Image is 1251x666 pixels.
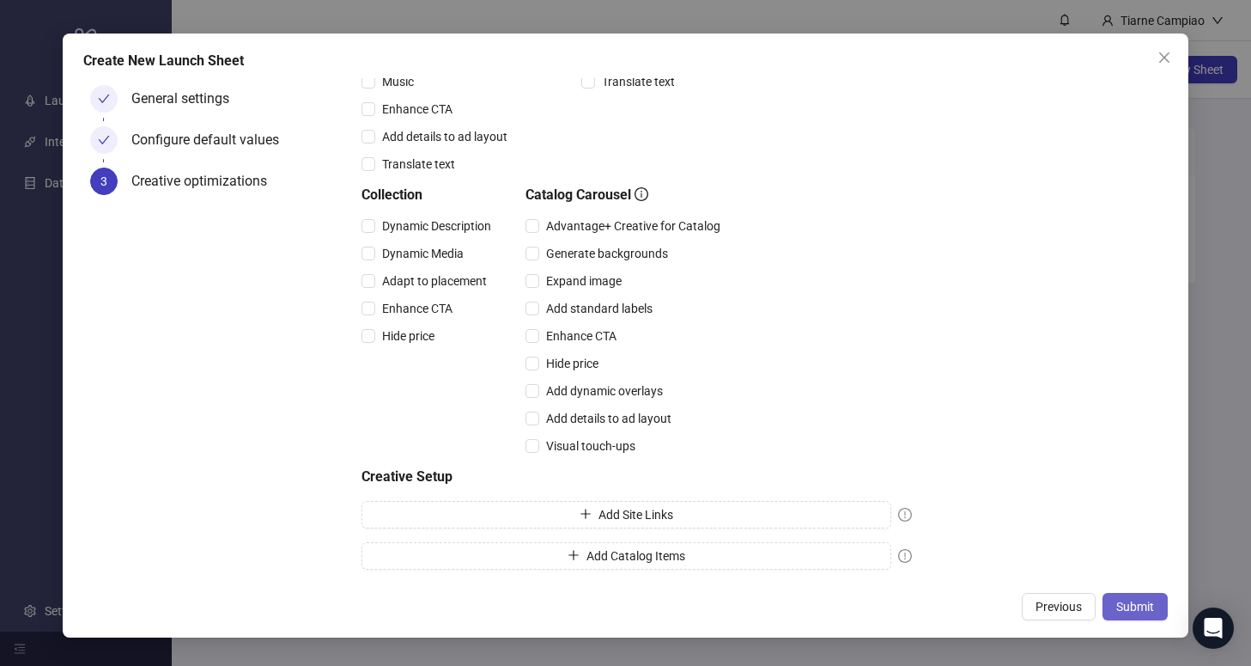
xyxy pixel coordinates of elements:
[361,501,891,529] button: Add Site Links
[131,85,243,113] div: General settings
[375,272,494,290] span: Adapt to placement
[375,327,441,345] span: Hide price
[568,549,580,561] span: plus
[539,409,678,428] span: Add details to ad layout
[1035,600,1082,614] span: Previous
[131,126,293,154] div: Configure default values
[100,174,107,188] span: 3
[1102,593,1168,620] button: Submit
[375,155,462,174] span: Translate text
[598,508,673,522] span: Add Site Links
[595,72,682,91] span: Translate text
[1151,44,1178,71] button: Close
[375,127,514,146] span: Add details to ad layout
[375,299,459,318] span: Enhance CTA
[586,549,685,563] span: Add Catalog Items
[1193,608,1234,649] div: Open Intercom Messenger
[525,185,727,205] h5: Catalog Carousel
[361,542,891,570] button: Add Catalog Items
[539,382,670,400] span: Add dynamic overlays
[539,354,605,373] span: Hide price
[375,72,421,91] span: Music
[1157,51,1171,64] span: close
[98,134,110,146] span: check
[539,327,623,345] span: Enhance CTA
[375,217,498,235] span: Dynamic Description
[539,437,642,455] span: Visual touch-ups
[580,508,592,520] span: plus
[361,185,498,205] h5: Collection
[539,272,629,290] span: Expand image
[361,467,912,487] h5: Creative Setup
[539,217,727,235] span: Advantage+ Creative for Catalog
[635,187,648,201] span: info-circle
[83,51,1168,71] div: Create New Launch Sheet
[898,508,912,522] span: exclamation-circle
[1116,600,1154,614] span: Submit
[898,549,912,563] span: exclamation-circle
[539,299,659,318] span: Add standard labels
[1022,593,1096,620] button: Previous
[539,244,675,263] span: Generate backgrounds
[375,100,459,119] span: Enhance CTA
[131,168,281,195] div: Creative optimizations
[375,244,471,263] span: Dynamic Media
[98,93,110,105] span: check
